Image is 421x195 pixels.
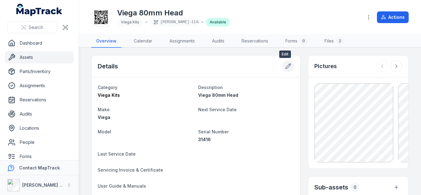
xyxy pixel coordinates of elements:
a: Audits [207,35,229,48]
span: Serial Number [198,129,229,134]
span: Last Service Date [98,151,136,156]
span: Viega [98,115,110,120]
strong: [PERSON_NAME] Air [22,182,65,188]
a: Reservations [5,94,74,106]
h3: Pictures [314,62,337,71]
span: Description [198,85,223,90]
span: Edit [279,51,291,58]
a: Calendar [129,35,157,48]
span: Viega Kits [121,20,139,24]
h2: Sub-assets [314,183,348,192]
a: People [5,136,74,148]
span: Viega Kits [98,92,120,98]
span: Make [98,107,110,112]
span: Servicing Invoice & Certificate [98,167,163,173]
a: MapTrack [16,4,63,16]
button: Actions [377,11,409,23]
a: Audits [5,108,74,120]
div: 0 [300,37,307,45]
a: Forms [5,150,74,163]
strong: Contact MapTrack [19,165,60,170]
span: Model [98,129,111,134]
h1: Viega 80mm Head [117,8,230,18]
a: Overview [91,35,121,48]
div: Available [206,18,230,26]
a: Files2 [320,35,349,48]
a: Locations [5,122,74,134]
a: Parts/Inventory [5,65,74,78]
span: 31416 [198,137,211,142]
a: Reservations [237,35,273,48]
a: Assets [5,51,74,63]
a: Dashboard [5,37,74,49]
div: [PERSON_NAME]-1142 [150,18,199,26]
div: 2 [336,37,344,45]
span: Search [29,24,43,30]
span: Category [98,85,117,90]
span: Viega 80mm Head [198,92,238,98]
span: Next Service Date [198,107,237,112]
div: 0 [351,183,359,192]
a: Forms0 [280,35,312,48]
h2: Details [98,62,118,71]
a: Assignments [165,35,200,48]
button: Search [7,22,57,33]
span: User Guide & Manuals [98,183,146,189]
a: Assignments [5,79,74,92]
